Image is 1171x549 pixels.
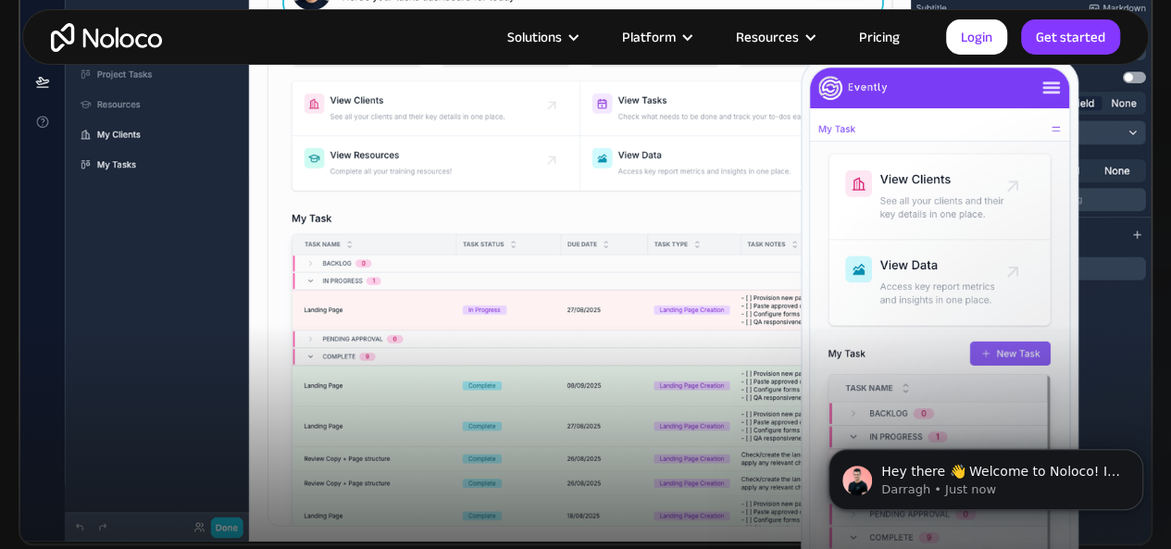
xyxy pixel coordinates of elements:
[599,25,713,49] div: Platform
[801,410,1171,540] iframe: Intercom notifications message
[484,25,599,49] div: Solutions
[713,25,836,49] div: Resources
[622,25,676,49] div: Platform
[736,25,799,49] div: Resources
[836,25,923,49] a: Pricing
[51,23,162,52] a: home
[507,25,562,49] div: Solutions
[1021,19,1120,55] a: Get started
[946,19,1007,55] a: Login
